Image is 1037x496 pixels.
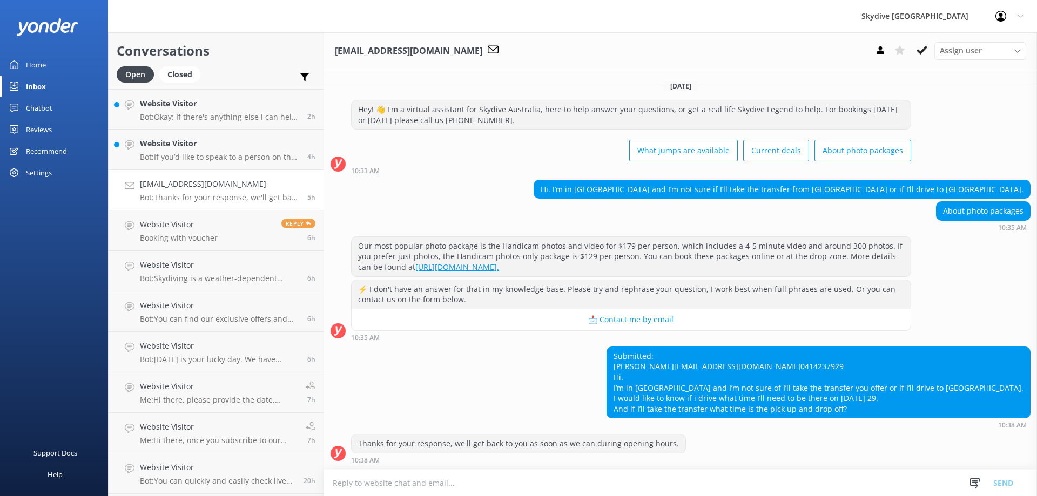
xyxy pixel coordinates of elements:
button: What jumps are available [629,140,738,161]
strong: 10:35 AM [351,335,380,341]
span: Aug 24 2025 07:21pm (UTC +10:00) Australia/Brisbane [304,476,315,485]
div: Thanks for your response, we'll get back to you as soon as we can during opening hours. [352,434,685,453]
button: Current deals [743,140,809,161]
strong: 10:38 AM [998,422,1027,429]
strong: 10:33 AM [351,168,380,174]
p: Bot: You can find our exclusive offers and current deals by visiting our specials page at [URL][D... [140,314,299,324]
strong: 10:35 AM [998,225,1027,231]
div: Aug 25 2025 10:38am (UTC +10:00) Australia/Brisbane [351,456,686,464]
span: Reply [281,219,315,228]
div: Aug 25 2025 10:35am (UTC +10:00) Australia/Brisbane [351,334,911,341]
p: Bot: Okay: If there's anything else i can help wth, please let me know! [140,112,299,122]
a: [URL][DOMAIN_NAME]. [415,262,499,272]
span: Aug 25 2025 08:53am (UTC +10:00) Australia/Brisbane [307,395,315,404]
a: [EMAIL_ADDRESS][DOMAIN_NAME] [674,361,800,371]
div: Settings [26,162,52,184]
div: Home [26,54,46,76]
p: Bot: Skydiving is a weather-dependent sport, and the duration can vary. Usually, it will take a c... [140,274,299,283]
h3: [EMAIL_ADDRESS][DOMAIN_NAME] [335,44,482,58]
a: [EMAIL_ADDRESS][DOMAIN_NAME]Bot:Thanks for your response, we'll get back to you as soon as we can... [109,170,324,210]
span: Aug 25 2025 08:50am (UTC +10:00) Australia/Brisbane [307,436,315,445]
span: Aug 25 2025 09:28am (UTC +10:00) Australia/Brisbane [307,233,315,242]
div: Chatbot [26,97,52,119]
button: About photo packages [814,140,911,161]
span: Aug 25 2025 09:09am (UTC +10:00) Australia/Brisbane [307,355,315,364]
a: Website VisitorMe:Hi there, please provide the date, location and booking name so we can search y... [109,372,324,413]
div: Aug 25 2025 10:38am (UTC +10:00) Australia/Brisbane [607,421,1031,429]
div: Hi. I’m in [GEOGRAPHIC_DATA] and I’m not sure if I’ll take the transfer from [GEOGRAPHIC_DATA] or... [534,180,1030,199]
h4: Website Visitor [140,340,299,352]
h4: Website Visitor [140,461,295,473]
div: Reviews [26,119,52,140]
div: Hey! 👋 I'm a virtual assistant for Skydive Australia, here to help answer your questions, or get ... [352,100,911,129]
span: Aug 25 2025 10:38am (UTC +10:00) Australia/Brisbane [307,193,315,202]
p: Bot: [DATE] is your lucky day. We have exclusive offers when you book direct! Visit our specials ... [140,355,299,364]
a: Website VisitorBot:[DATE] is your lucky day. We have exclusive offers when you book direct! Visit... [109,332,324,372]
h4: Website Visitor [140,259,299,271]
span: Aug 25 2025 09:24am (UTC +10:00) Australia/Brisbane [307,274,315,283]
a: Website VisitorBooking with voucherReply6h [109,210,324,251]
div: Help [48,464,63,485]
h4: [EMAIL_ADDRESS][DOMAIN_NAME] [140,178,299,190]
div: Closed [159,66,200,83]
h4: Website Visitor [140,219,218,230]
span: Aug 25 2025 11:32am (UTC +10:00) Australia/Brisbane [307,152,315,161]
h2: Conversations [117,40,315,61]
span: Aug 25 2025 09:23am (UTC +10:00) Australia/Brisbane [307,314,315,323]
button: 📩 Contact me by email [352,309,911,330]
h4: Website Visitor [140,98,299,110]
a: Website VisitorBot:If you’d like to speak to a person on the Skydive Australia team, please call ... [109,130,324,170]
div: Our most popular photo package is the Handicam photos and video for $179 per person, which includ... [352,237,911,276]
h4: Website Visitor [140,421,298,433]
div: Support Docs [33,442,77,464]
div: Open [117,66,154,83]
p: Bot: Thanks for your response, we'll get back to you as soon as we can during opening hours. [140,193,299,202]
p: Me: Hi there, once you subscribe to our newsletter you will get the welcome promo code, then you ... [140,436,298,445]
a: Website VisitorBot:Okay: If there's anything else i can help wth, please let me know!2h [109,89,324,130]
p: Bot: If you’d like to speak to a person on the Skydive Australia team, please call [PHONE_NUMBER]... [140,152,299,162]
a: Website VisitorBot:You can quickly and easily check live availability for skydiving on [DATE] by ... [109,453,324,494]
span: Assign user [940,45,982,57]
img: yonder-white-logo.png [16,18,78,36]
a: Website VisitorBot:Skydiving is a weather-dependent sport, and the duration can vary. Usually, it... [109,251,324,291]
h4: Website Visitor [140,300,299,311]
p: Booking with voucher [140,233,218,243]
p: Me: Hi there, please provide the date, location and booking name so we can search your order. Or ... [140,395,298,405]
div: Recommend [26,140,67,162]
div: Assign User [934,42,1026,59]
div: About photo packages [937,202,1030,220]
span: [DATE] [664,81,698,91]
div: Aug 25 2025 10:35am (UTC +10:00) Australia/Brisbane [936,223,1031,231]
strong: 10:38 AM [351,457,380,464]
a: Closed [159,68,206,80]
div: Inbox [26,76,46,97]
h4: Website Visitor [140,138,299,150]
a: Website VisitorBot:You can find our exclusive offers and current deals by visiting our specials p... [109,291,324,332]
div: Submitted: [PERSON_NAME] 0414237929 Hi. I’m in [GEOGRAPHIC_DATA] and I’m not sure of I’ll take th... [607,347,1030,418]
h4: Website Visitor [140,381,298,392]
div: ⚡ I don't have an answer for that in my knowledge base. Please try and rephrase your question, I ... [352,280,911,309]
p: Bot: You can quickly and easily check live availability for skydiving on [DATE] by visiting our w... [140,476,295,486]
div: Aug 25 2025 10:33am (UTC +10:00) Australia/Brisbane [351,167,911,174]
span: Aug 25 2025 01:09pm (UTC +10:00) Australia/Brisbane [307,112,315,121]
a: Website VisitorMe:Hi there, once you subscribe to our newsletter you will get the welcome promo c... [109,413,324,453]
a: Open [117,68,159,80]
